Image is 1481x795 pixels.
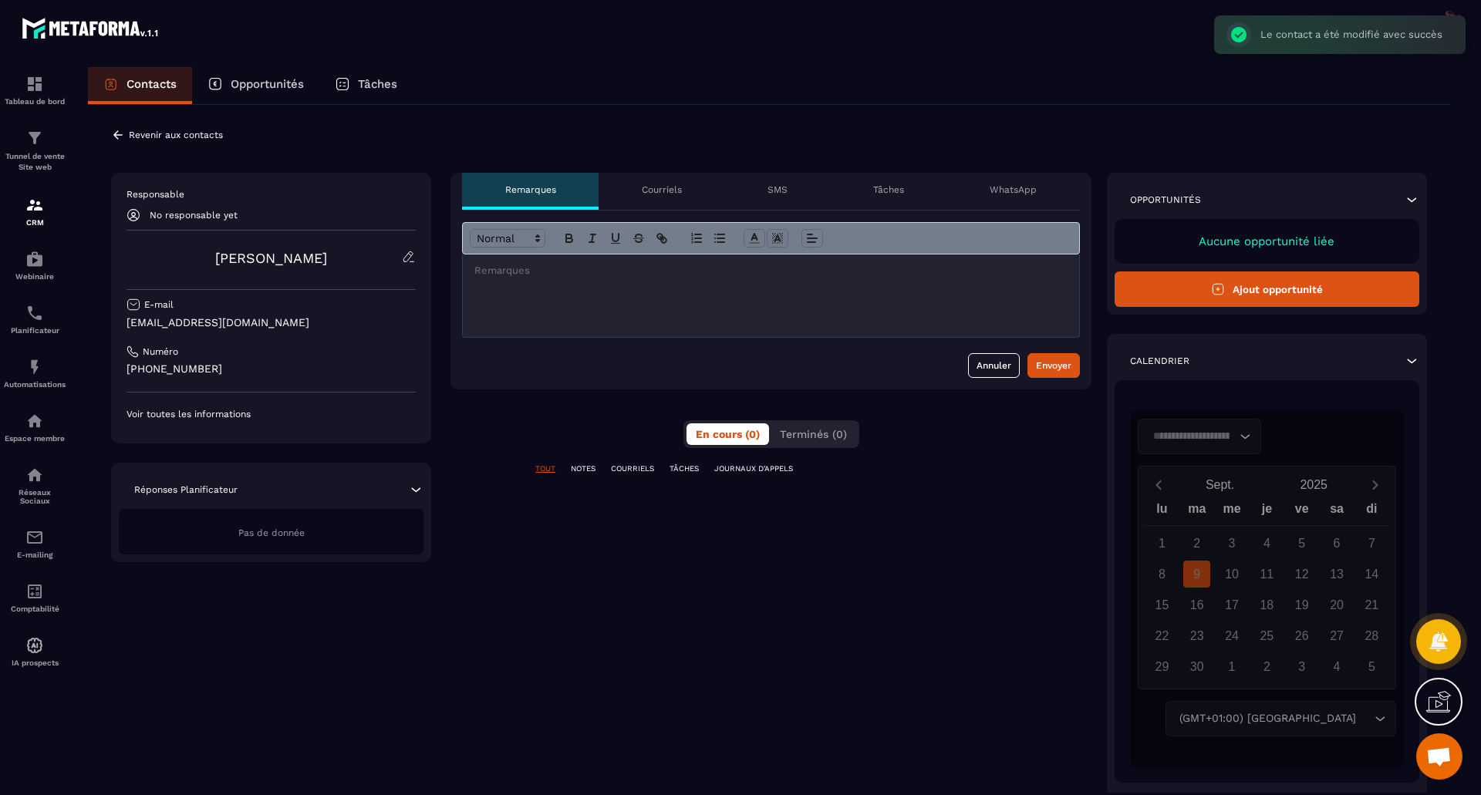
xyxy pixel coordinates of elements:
[25,75,44,93] img: formation
[714,463,793,474] p: JOURNAUX D'APPELS
[238,527,305,538] span: Pas de donnée
[4,151,66,173] p: Tunnel de vente Site web
[4,488,66,505] p: Réseaux Sociaux
[4,517,66,571] a: emailemailE-mailing
[505,184,556,196] p: Remarques
[4,63,66,117] a: formationformationTableau de bord
[25,528,44,547] img: email
[25,358,44,376] img: automations
[696,428,760,440] span: En cours (0)
[25,196,44,214] img: formation
[4,400,66,454] a: automationsautomationsEspace membre
[1130,234,1404,248] p: Aucune opportunité liée
[127,408,416,420] p: Voir toutes les informations
[4,659,66,667] p: IA prospects
[1130,355,1189,367] p: Calendrier
[358,77,397,91] p: Tâches
[143,345,178,358] p: Numéro
[192,67,319,104] a: Opportunités
[771,423,856,445] button: Terminés (0)
[1130,194,1201,206] p: Opportunités
[25,412,44,430] img: automations
[22,14,160,42] img: logo
[25,582,44,601] img: accountant
[1036,358,1071,373] div: Envoyer
[25,129,44,147] img: formation
[670,463,699,474] p: TÂCHES
[4,184,66,238] a: formationformationCRM
[127,315,416,330] p: [EMAIL_ADDRESS][DOMAIN_NAME]
[150,210,238,221] p: No responsable yet
[4,454,66,517] a: social-networksocial-networkRéseaux Sociaux
[611,463,654,474] p: COURRIELS
[4,571,66,625] a: accountantaccountantComptabilité
[25,250,44,268] img: automations
[25,636,44,655] img: automations
[1416,733,1462,780] div: Ouvrir le chat
[25,466,44,484] img: social-network
[990,184,1037,196] p: WhatsApp
[4,551,66,559] p: E-mailing
[4,605,66,613] p: Comptabilité
[4,218,66,227] p: CRM
[4,292,66,346] a: schedulerschedulerPlanificateur
[127,77,177,91] p: Contacts
[642,184,682,196] p: Courriels
[134,483,238,496] p: Réponses Planificateur
[4,380,66,389] p: Automatisations
[215,250,327,266] a: [PERSON_NAME]
[571,463,595,474] p: NOTES
[780,428,847,440] span: Terminés (0)
[4,272,66,281] p: Webinaire
[767,184,788,196] p: SMS
[1115,271,1419,307] button: Ajout opportunité
[88,67,192,104] a: Contacts
[4,434,66,443] p: Espace membre
[4,97,66,106] p: Tableau de bord
[4,346,66,400] a: automationsautomationsAutomatisations
[127,362,416,376] p: [PHONE_NUMBER]
[129,130,223,140] p: Revenir aux contacts
[4,117,66,184] a: formationformationTunnel de vente Site web
[535,463,555,474] p: TOUT
[144,298,174,311] p: E-mail
[968,353,1020,378] button: Annuler
[319,67,413,104] a: Tâches
[231,77,304,91] p: Opportunités
[873,184,904,196] p: Tâches
[127,188,416,200] p: Responsable
[4,238,66,292] a: automationsautomationsWebinaire
[1027,353,1080,378] button: Envoyer
[4,326,66,335] p: Planificateur
[25,304,44,322] img: scheduler
[687,423,769,445] button: En cours (0)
